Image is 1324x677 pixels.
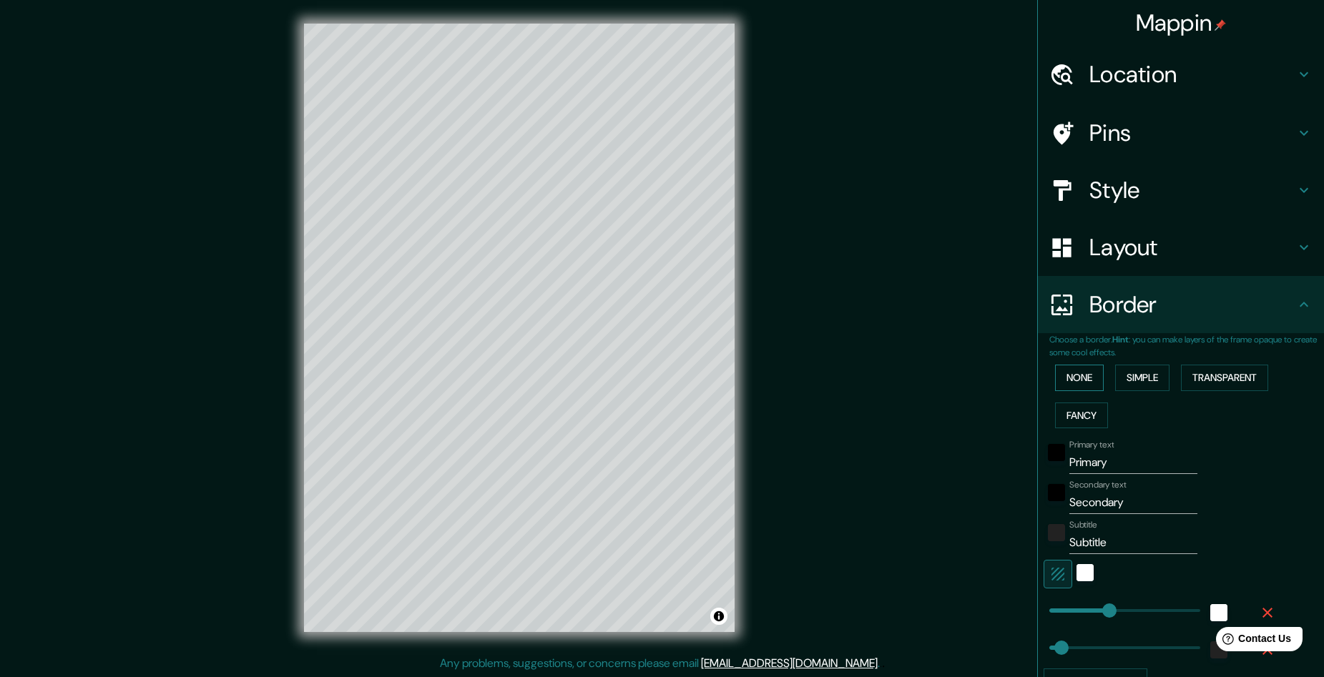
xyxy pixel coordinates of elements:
[440,655,880,672] p: Any problems, suggestions, or concerns please email .
[1038,104,1324,162] div: Pins
[1038,276,1324,333] div: Border
[1115,365,1169,391] button: Simple
[1048,444,1065,461] button: black
[701,656,878,671] a: [EMAIL_ADDRESS][DOMAIN_NAME]
[1112,334,1129,345] b: Hint
[1089,119,1295,147] h4: Pins
[1181,365,1268,391] button: Transparent
[1069,479,1127,491] label: Secondary text
[1089,290,1295,319] h4: Border
[1038,162,1324,219] div: Style
[1077,564,1094,581] button: white
[1136,9,1227,37] h4: Mappin
[1197,621,1308,661] iframe: Help widget launcher
[1089,176,1295,204] h4: Style
[1055,402,1108,429] button: Fancy
[880,655,882,672] div: .
[1069,439,1114,451] label: Primary text
[1048,484,1065,501] button: black
[710,608,727,625] button: Toggle attribution
[1089,60,1295,89] h4: Location
[1069,519,1097,531] label: Subtitle
[1215,19,1226,31] img: pin-icon.png
[1038,46,1324,103] div: Location
[1048,524,1065,541] button: color-222222
[1055,365,1104,391] button: None
[1038,219,1324,276] div: Layout
[882,655,885,672] div: .
[1089,233,1295,262] h4: Layout
[1049,333,1324,359] p: Choose a border. : you can make layers of the frame opaque to create some cool effects.
[1210,604,1227,621] button: white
